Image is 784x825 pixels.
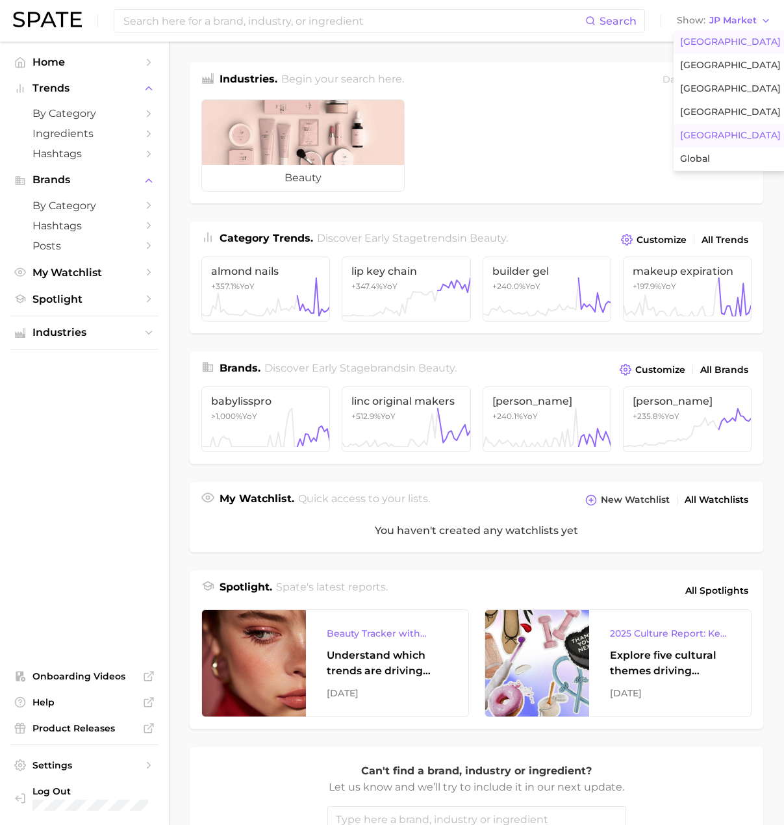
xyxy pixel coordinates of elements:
a: [PERSON_NAME]+235.8%YoY [623,387,752,451]
a: [PERSON_NAME]+240.1%YoY [483,387,611,451]
span: New Watchlist [601,494,670,505]
h1: Industries. [220,71,277,89]
span: +357.1% YoY [211,281,255,291]
span: Brands . [220,362,260,374]
a: Settings [10,755,158,775]
a: 2025 Culture Report: Key Themes That Are Shaping Consumer DemandExplore five cultural themes driv... [485,609,752,717]
span: Home [32,56,136,68]
a: makeup expiration+197.9%YoY [623,257,752,322]
input: Search here for a brand, industry, or ingredient [122,10,585,32]
a: lip key chain+347.4%YoY [342,257,470,322]
span: makeup expiration [633,265,742,277]
span: [PERSON_NAME] [633,395,742,407]
a: All Trends [698,231,752,249]
h2: Begin your search here. [281,71,404,89]
span: +240.1% YoY [492,411,538,421]
span: by Category [32,199,136,212]
a: Onboarding Videos [10,666,158,686]
h1: Spotlight. [220,579,272,602]
span: beauty [418,362,455,374]
span: Customize [635,364,685,375]
div: You haven't created any watchlists yet [190,509,763,552]
a: builder gel+240.0%YoY [483,257,611,322]
span: by Category [32,107,136,120]
a: Log out. Currently logged in with e-mail yumi.toki@spate.nyc. [10,781,158,815]
button: Industries [10,323,158,342]
div: [DATE] [610,685,731,701]
a: linc original makers+512.9%YoY [342,387,470,451]
h1: My Watchlist. [220,491,294,509]
span: linc original makers [351,395,461,407]
span: YoY [211,411,257,421]
span: Discover Early Stage trends in . [317,232,508,244]
a: Posts [10,236,158,256]
span: All Trends [702,235,748,246]
span: Brands [32,174,136,186]
span: Category Trends . [220,232,313,244]
a: beauty [201,99,405,192]
a: All Spotlights [682,579,752,602]
span: Customize [637,235,687,246]
div: 2025 Culture Report: Key Themes That Are Shaping Consumer Demand [610,626,731,641]
p: Let us know and we’ll try to include it in our next update. [327,779,626,796]
div: Understand which trends are driving engagement across platforms in the skin, hair, makeup, and fr... [327,648,448,679]
span: All Watchlists [685,494,748,505]
span: Onboarding Videos [32,670,136,682]
img: SPATE [13,12,82,27]
h2: Spate's latest reports. [276,579,388,602]
div: [DATE] [327,685,448,701]
span: +347.4% YoY [351,281,398,291]
span: Hashtags [32,220,136,232]
span: [GEOGRAPHIC_DATA] [680,60,781,71]
span: Log Out [32,785,148,797]
button: Trends [10,79,158,98]
a: My Watchlist [10,262,158,283]
span: Search [600,15,637,27]
a: Ingredients [10,123,158,144]
span: [PERSON_NAME] [492,395,601,407]
a: Hashtags [10,144,158,164]
span: +197.9% YoY [633,281,676,291]
span: babylisspro [211,395,320,407]
span: Show [677,17,705,24]
span: +512.9% YoY [351,411,396,421]
a: All Brands [697,361,752,379]
span: My Watchlist [32,266,136,279]
a: almond nails+357.1%YoY [201,257,330,322]
a: by Category [10,103,158,123]
span: Discover Early Stage brands in . [264,362,457,374]
span: Global [680,153,710,164]
a: Home [10,52,158,72]
a: Hashtags [10,216,158,236]
button: New Watchlist [582,491,673,509]
button: Customize [616,361,689,379]
span: beauty [202,165,404,191]
span: JP Market [709,17,757,24]
span: [GEOGRAPHIC_DATA] [680,130,781,141]
span: [GEOGRAPHIC_DATA] [680,83,781,94]
span: Product Releases [32,722,136,734]
a: Beauty Tracker with Popularity IndexUnderstand which trends are driving engagement across platfor... [201,609,469,717]
span: beauty [470,232,506,244]
span: Ingredients [32,127,136,140]
span: +235.8% YoY [633,411,679,421]
span: All Spotlights [685,583,748,598]
p: Can't find a brand, industry or ingredient? [327,763,626,780]
button: ShowJP Market [674,12,774,29]
button: Brands [10,170,158,190]
span: Trends [32,82,136,94]
span: Help [32,696,136,708]
span: Settings [32,759,136,771]
h2: Quick access to your lists. [298,491,430,509]
span: Spotlight [32,293,136,305]
span: +240.0% YoY [492,281,540,291]
span: [GEOGRAPHIC_DATA] [680,107,781,118]
a: Spotlight [10,289,158,309]
span: [GEOGRAPHIC_DATA] [680,36,781,47]
span: builder gel [492,265,601,277]
span: >1,000% [211,411,242,421]
div: Explore five cultural themes driving influence across beauty, food, and pop culture. [610,648,731,679]
span: lip key chain [351,265,461,277]
a: All Watchlists [681,491,752,509]
span: almond nails [211,265,320,277]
